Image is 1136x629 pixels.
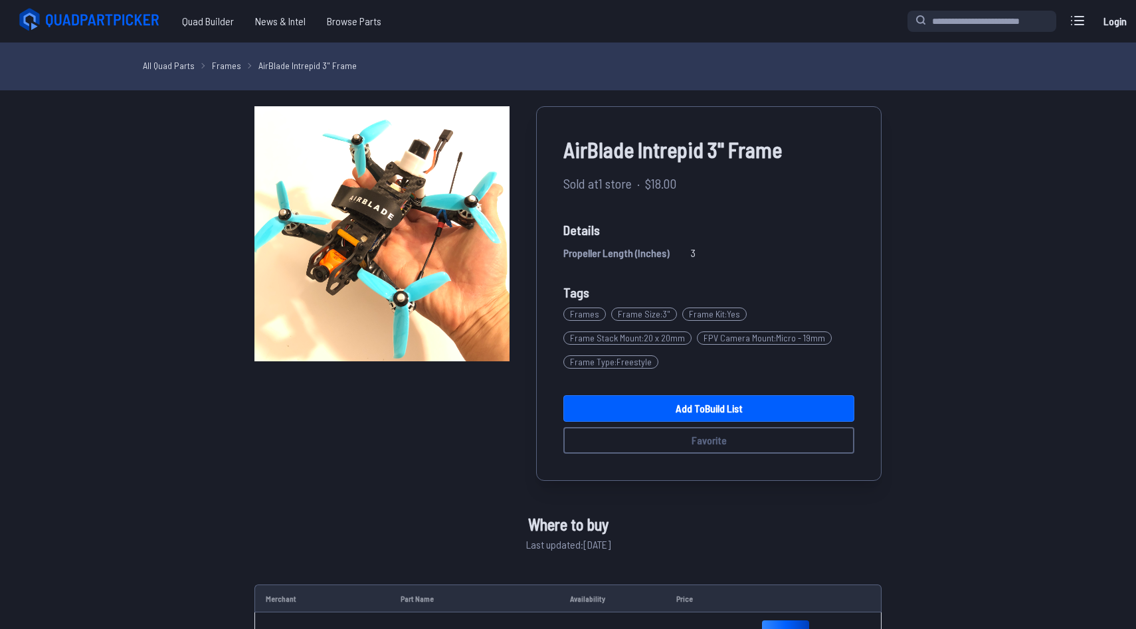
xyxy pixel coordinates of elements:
a: Quad Builder [171,8,244,35]
span: Frame Size : 3" [611,308,677,321]
a: Frames [212,58,241,72]
a: Frame Type:Freestyle [563,350,664,374]
a: Frame Size:3" [611,302,682,326]
span: Tags [563,284,589,300]
a: Frame Kit:Yes [682,302,752,326]
a: Frames [563,302,611,326]
span: · [637,173,640,193]
span: Propeller Length (Inches) [563,245,670,261]
span: Frames [563,308,606,321]
a: Add toBuild List [563,395,854,422]
img: image [254,106,510,361]
td: Part Name [390,584,559,612]
a: Browse Parts [316,8,392,35]
span: Sold at 1 store [563,173,632,193]
span: FPV Camera Mount : Micro - 19mm [697,331,832,345]
span: Frame Stack Mount : 20 x 20mm [563,331,692,345]
a: FPV Camera Mount:Micro - 19mm [697,326,837,350]
td: Availability [559,584,666,612]
span: AirBlade Intrepid 3" Frame [563,134,854,165]
span: Frame Type : Freestyle [563,355,658,369]
button: Favorite [563,427,854,454]
a: All Quad Parts [143,58,195,72]
span: 3 [691,245,696,261]
span: Frame Kit : Yes [682,308,747,321]
a: Frame Stack Mount:20 x 20mm [563,326,697,350]
td: Price [666,584,751,612]
a: Login [1099,8,1131,35]
span: Details [563,220,854,240]
a: AirBlade Intrepid 3" Frame [258,58,357,72]
a: News & Intel [244,8,316,35]
span: Last updated: [DATE] [526,537,611,553]
span: $18.00 [645,173,676,193]
span: Where to buy [528,513,609,537]
td: Merchant [254,584,390,612]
